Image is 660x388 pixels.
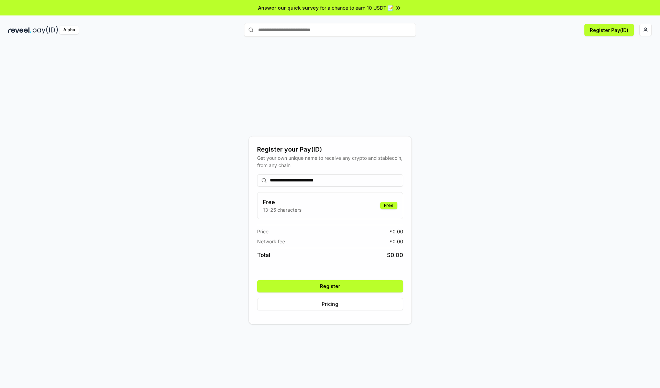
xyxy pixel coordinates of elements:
[33,26,58,34] img: pay_id
[320,4,394,11] span: for a chance to earn 10 USDT 📝
[387,251,403,259] span: $ 0.00
[257,228,268,235] span: Price
[257,298,403,310] button: Pricing
[257,145,403,154] div: Register your Pay(ID)
[584,24,634,36] button: Register Pay(ID)
[257,251,270,259] span: Total
[59,26,79,34] div: Alpha
[389,228,403,235] span: $ 0.00
[263,206,301,213] p: 13-25 characters
[257,280,403,292] button: Register
[380,202,397,209] div: Free
[258,4,319,11] span: Answer our quick survey
[263,198,301,206] h3: Free
[8,26,31,34] img: reveel_dark
[257,238,285,245] span: Network fee
[257,154,403,169] div: Get your own unique name to receive any crypto and stablecoin, from any chain
[389,238,403,245] span: $ 0.00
